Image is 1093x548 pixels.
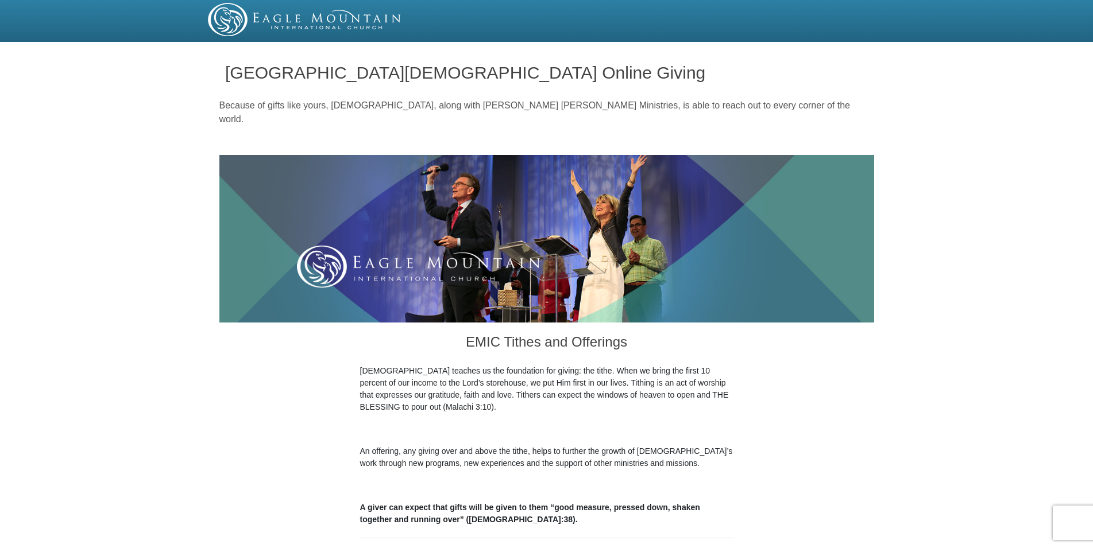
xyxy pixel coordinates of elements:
[225,63,868,82] h1: [GEOGRAPHIC_DATA][DEMOGRAPHIC_DATA] Online Giving
[360,365,733,413] p: [DEMOGRAPHIC_DATA] teaches us the foundation for giving: the tithe. When we bring the first 10 pe...
[360,503,700,524] b: A giver can expect that gifts will be given to them “good measure, pressed down, shaken together ...
[360,445,733,469] p: An offering, any giving over and above the tithe, helps to further the growth of [DEMOGRAPHIC_DAT...
[219,99,874,126] p: Because of gifts like yours, [DEMOGRAPHIC_DATA], along with [PERSON_NAME] [PERSON_NAME] Ministrie...
[208,3,402,36] img: EMIC
[360,322,733,365] h3: EMIC Tithes and Offerings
